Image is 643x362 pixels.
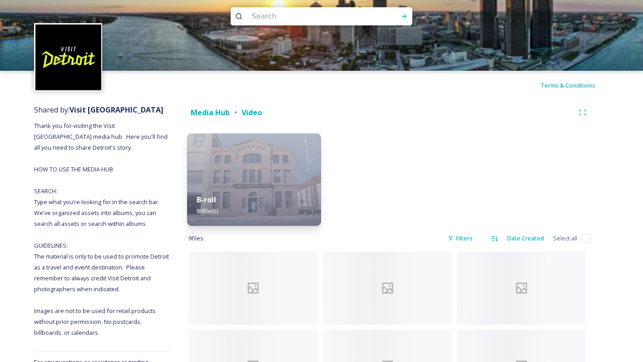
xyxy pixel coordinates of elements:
img: VISIT%20DETROIT%20LOGO%20-%20BLACK%20BACKGROUND.png [35,24,101,90]
img: 220930_Ford%2520Piquette%2520Ave%2520Plant%2520Museum%2520%252836%2529.jpg [187,133,321,226]
div: Date Created [503,230,549,247]
span: 9 file s [188,234,203,243]
strong: B-roll [197,195,217,205]
span: Select all [553,234,577,243]
div: Filters [443,230,477,247]
span: 89 file(s) [197,207,218,215]
input: Search [247,6,371,26]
